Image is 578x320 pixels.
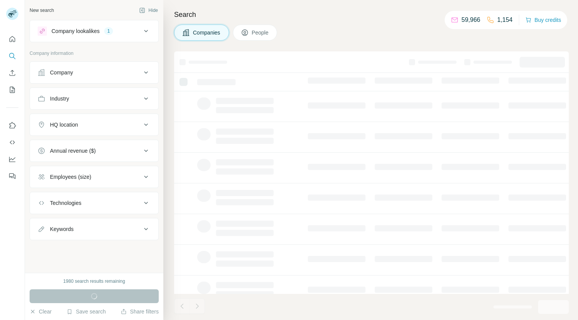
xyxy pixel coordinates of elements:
div: Company lookalikes [51,27,100,35]
button: Company lookalikes1 [30,22,158,40]
button: Use Surfe API [6,135,18,149]
button: Search [6,49,18,63]
div: Company [50,69,73,76]
button: Quick start [6,32,18,46]
span: People [252,29,269,36]
span: Companies [193,29,221,36]
button: Buy credits [525,15,561,25]
button: Industry [30,89,158,108]
div: Employees (size) [50,173,91,181]
div: Annual revenue ($) [50,147,96,155]
p: 1,154 [497,15,513,25]
div: HQ location [50,121,78,129]
div: Keywords [50,225,73,233]
button: Hide [134,5,163,16]
div: Technologies [50,199,81,207]
button: Enrich CSV [6,66,18,80]
button: Employees (size) [30,168,158,186]
p: 59,966 [462,15,480,25]
button: Save search [66,308,106,315]
button: Technologies [30,194,158,212]
button: Feedback [6,169,18,183]
div: 1 [104,28,113,35]
button: Annual revenue ($) [30,142,158,160]
p: Company information [30,50,159,57]
div: New search [30,7,54,14]
button: HQ location [30,115,158,134]
div: 1980 search results remaining [63,278,125,285]
button: Company [30,63,158,82]
button: My lists [6,83,18,97]
div: Industry [50,95,69,102]
button: Share filters [121,308,159,315]
h4: Search [174,9,569,20]
button: Dashboard [6,152,18,166]
button: Keywords [30,220,158,238]
button: Use Surfe on LinkedIn [6,119,18,132]
button: Clear [30,308,51,315]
